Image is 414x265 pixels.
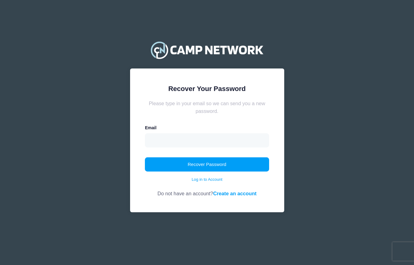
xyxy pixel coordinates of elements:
div: Please type in your email so we can send you a new password. [145,100,269,115]
a: Log in to Account [192,176,223,183]
button: Recover Password [145,157,269,172]
a: Create an account [213,191,256,196]
img: Camp Network [148,38,266,62]
div: Recover Your Password [145,84,269,94]
div: Do not have an account? [145,183,269,197]
label: Email [145,125,156,131]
